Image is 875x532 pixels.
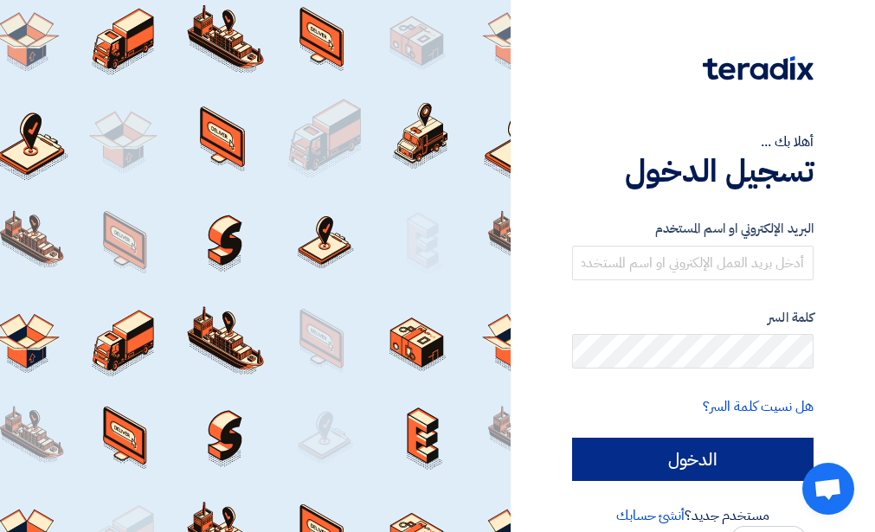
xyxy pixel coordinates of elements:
input: أدخل بريد العمل الإلكتروني او اسم المستخدم الخاص بك ... [572,246,814,280]
div: مستخدم جديد؟ [572,505,814,526]
h1: تسجيل الدخول [572,152,814,190]
label: كلمة السر [572,308,814,328]
a: أنشئ حسابك [616,505,685,526]
input: الدخول [572,438,814,481]
a: Open chat [802,463,854,515]
img: Teradix logo [703,56,814,80]
a: هل نسيت كلمة السر؟ [703,396,814,417]
div: أهلا بك ... [572,131,814,152]
label: البريد الإلكتروني او اسم المستخدم [572,219,814,239]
